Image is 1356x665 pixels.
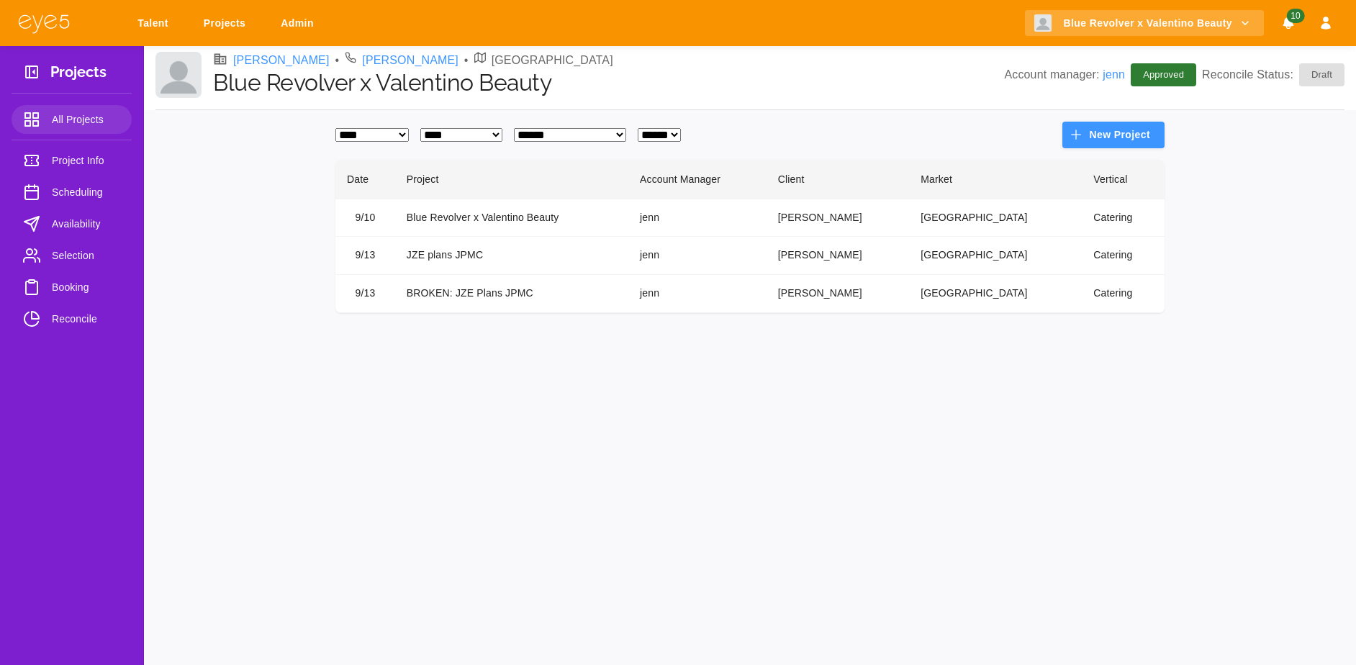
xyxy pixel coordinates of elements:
[347,210,384,226] div: 9/10
[628,275,767,313] td: jenn
[1303,68,1341,82] span: Draft
[1082,237,1165,275] td: Catering
[767,160,910,199] th: Client
[362,52,458,69] a: [PERSON_NAME]
[395,160,628,199] th: Project
[52,215,120,232] span: Availability
[395,237,628,275] td: JZE plans JPMC
[52,310,120,327] span: Reconcile
[233,52,330,69] a: [PERSON_NAME]
[1286,9,1304,23] span: 10
[335,160,395,199] th: Date
[1025,10,1264,37] button: Blue Revolver x Valentino Beauty
[12,273,132,302] a: Booking
[52,111,120,128] span: All Projects
[52,247,120,264] span: Selection
[909,275,1082,313] td: [GEOGRAPHIC_DATA]
[492,52,613,69] p: [GEOGRAPHIC_DATA]
[347,286,384,302] div: 9/13
[464,52,469,69] li: •
[12,178,132,207] a: Scheduling
[1202,63,1344,86] p: Reconcile Status:
[1082,160,1165,199] th: Vertical
[335,52,340,69] li: •
[12,105,132,134] a: All Projects
[1082,275,1165,313] td: Catering
[628,199,767,237] td: jenn
[1275,10,1301,37] button: Notifications
[1004,66,1125,83] p: Account manager:
[1082,199,1165,237] td: Catering
[17,13,71,34] img: eye5
[347,248,384,263] div: 9/13
[909,199,1082,237] td: [GEOGRAPHIC_DATA]
[767,237,910,275] td: [PERSON_NAME]
[128,10,183,37] a: Talent
[12,209,132,238] a: Availability
[213,69,1004,96] h1: Blue Revolver x Valentino Beauty
[50,63,107,86] h3: Projects
[909,160,1082,199] th: Market
[395,275,628,313] td: BROKEN: JZE Plans JPMC
[1062,122,1165,148] button: New Project
[194,10,260,37] a: Projects
[12,146,132,175] a: Project Info
[155,52,202,98] img: Client logo
[52,152,120,169] span: Project Info
[1034,14,1052,32] img: Client logo
[1134,68,1193,82] span: Approved
[767,275,910,313] td: [PERSON_NAME]
[52,279,120,296] span: Booking
[909,237,1082,275] td: [GEOGRAPHIC_DATA]
[52,184,120,201] span: Scheduling
[271,10,328,37] a: Admin
[767,199,910,237] td: [PERSON_NAME]
[395,199,628,237] td: Blue Revolver x Valentino Beauty
[628,237,767,275] td: jenn
[628,160,767,199] th: Account Manager
[1103,68,1125,81] a: jenn
[12,304,132,333] a: Reconcile
[12,241,132,270] a: Selection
